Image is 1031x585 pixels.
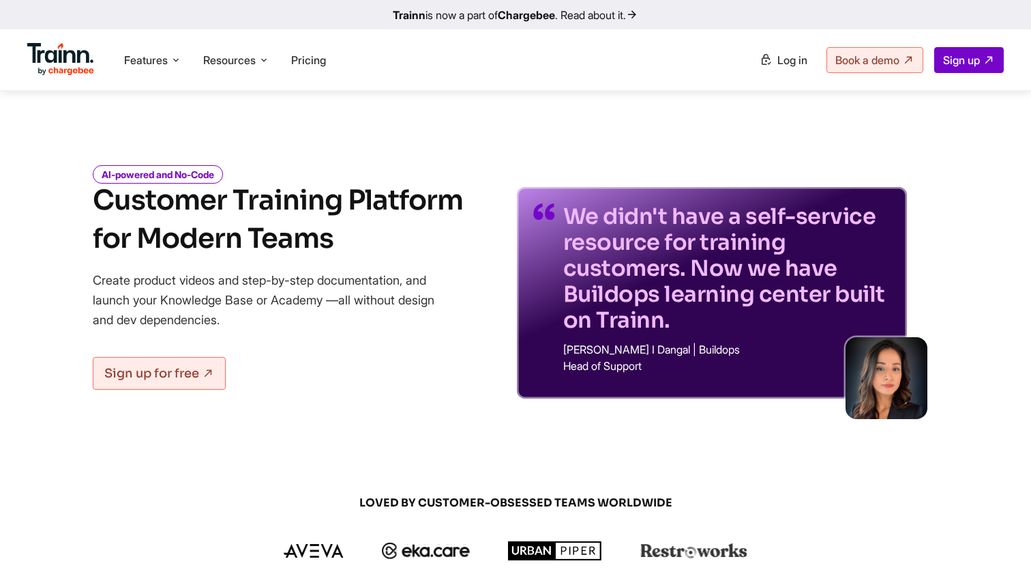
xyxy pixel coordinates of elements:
img: Trainn Logo [27,43,94,76]
img: restroworks logo [640,543,747,558]
b: Chargebee [498,8,555,22]
span: Resources [203,53,256,68]
p: [PERSON_NAME] I Dangal | Buildops [563,344,891,355]
span: Sign up [943,53,980,67]
b: Trainn [393,8,425,22]
a: Book a demo [826,47,923,73]
p: Create product videos and step-by-step documentation, and launch your Knowledge Base or Academy —... [93,270,454,330]
img: urbanpiper logo [508,541,602,560]
i: AI-powered and No-Code [93,165,223,184]
img: ekacare logo [382,543,470,559]
a: Sign up [934,47,1004,73]
p: Head of Support [563,360,891,371]
img: aveva logo [284,544,344,558]
span: Log in [777,53,807,67]
a: Pricing [291,53,326,67]
span: Features [124,53,168,68]
img: quotes-purple.41a7099.svg [533,203,555,220]
span: LOVED BY CUSTOMER-OBSESSED TEAMS WORLDWIDE [188,496,843,511]
iframe: Chat Widget [963,519,1031,585]
p: We didn't have a self-service resource for training customers. Now we have Buildops learning cent... [563,203,891,333]
h1: Customer Training Platform for Modern Teams [93,182,463,258]
a: Sign up for free [93,357,226,390]
span: Book a demo [835,53,899,67]
a: Log in [751,48,816,72]
img: sabina-buildops.d2e8138.png [846,337,927,419]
